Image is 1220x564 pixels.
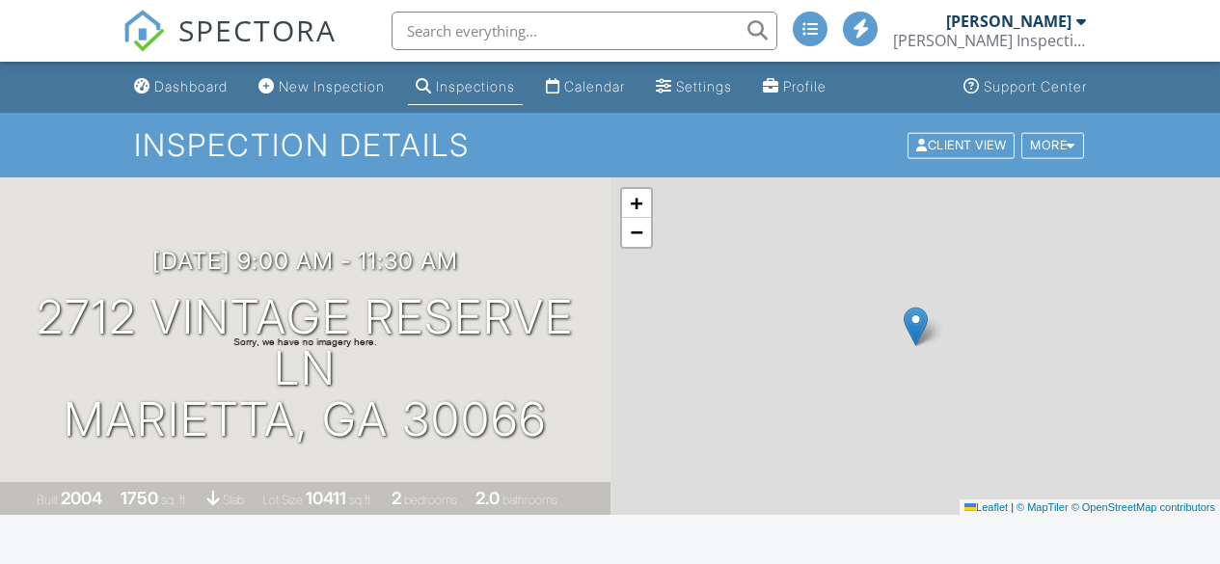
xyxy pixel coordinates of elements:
h1: Inspection Details [134,128,1085,162]
div: Client View [908,132,1015,158]
div: 2004 [61,488,102,508]
h3: [DATE] 9:00 am - 11:30 am [152,248,458,274]
a: © OpenStreetMap contributors [1071,501,1215,513]
span: sq.ft. [349,493,373,507]
span: sq. ft. [161,493,188,507]
a: Leaflet [964,501,1008,513]
span: Built [37,493,58,507]
img: Marker [904,307,928,346]
div: New Inspection [279,78,385,94]
a: Support Center [956,69,1095,105]
a: Settings [648,69,740,105]
div: Profile [783,78,827,94]
a: Zoom in [622,189,651,218]
img: The Best Home Inspection Software - Spectora [122,10,165,52]
a: Client View [906,137,1019,151]
h1: 2712 Vintage Reserve Ln Marietta, GA 30066 [31,292,580,444]
div: Support Center [984,78,1087,94]
div: Settings [676,78,732,94]
a: Calendar [538,69,633,105]
div: [PERSON_NAME] [946,12,1071,31]
span: − [630,220,642,244]
span: bathrooms [502,493,557,507]
div: 10411 [306,488,346,508]
span: | [1011,501,1014,513]
span: SPECTORA [178,10,337,50]
div: Dashboard [154,78,228,94]
span: + [630,191,642,215]
a: Inspections [408,69,523,105]
input: Search everything... [392,12,777,50]
div: 1750 [121,488,158,508]
span: bedrooms [404,493,457,507]
div: Calendar [564,78,625,94]
span: Lot Size [262,493,303,507]
a: Zoom out [622,218,651,247]
a: SPECTORA [122,26,337,67]
div: 2 [392,488,401,508]
div: 2.0 [475,488,500,508]
a: © MapTiler [1017,501,1069,513]
span: slab [223,493,244,507]
div: More [1021,132,1084,158]
a: Dashboard [126,69,235,105]
div: Dana Inspection Services, Inc. [893,31,1086,50]
a: Profile [755,69,834,105]
div: Inspections [436,78,515,94]
a: New Inspection [251,69,393,105]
